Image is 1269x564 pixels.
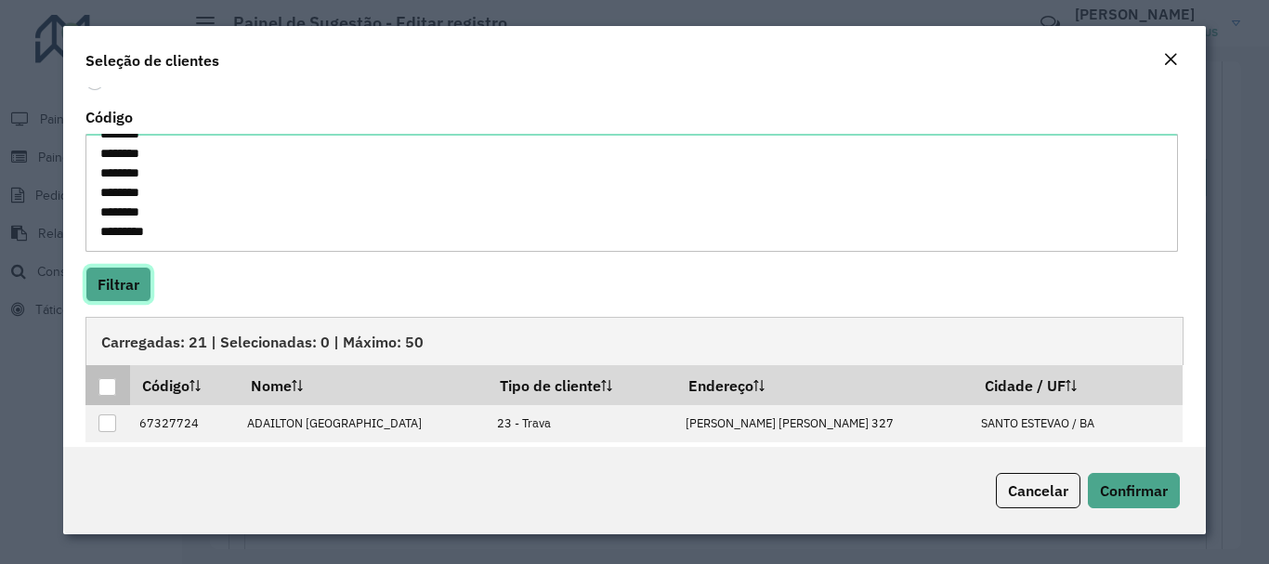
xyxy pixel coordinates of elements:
[996,473,1080,508] button: Cancelar
[487,442,675,480] td: 80 - Chopp/VIP
[675,405,972,443] td: [PERSON_NAME] [PERSON_NAME] 327
[130,405,238,443] td: 67327724
[1008,481,1068,500] span: Cancelar
[972,365,1183,404] th: Cidade / UF
[972,405,1183,443] td: SANTO ESTEVAO / BA
[1163,52,1178,67] em: Fechar
[1088,473,1180,508] button: Confirmar
[85,317,1183,365] div: Carregadas: 21 | Selecionadas: 0 | Máximo: 50
[238,365,487,404] th: Nome
[85,267,151,302] button: Filtrar
[675,442,972,480] td: QUIXABEIRA SN
[675,365,972,404] th: Endereço
[85,106,133,128] label: Código
[130,442,238,480] td: 67344940
[1100,481,1168,500] span: Confirmar
[487,365,675,404] th: Tipo de cliente
[130,365,238,404] th: Código
[1158,48,1184,72] button: Close
[238,405,487,443] td: ADAILTON [GEOGRAPHIC_DATA]
[487,405,675,443] td: 23 - Trava
[85,49,219,72] h4: Seleção de clientes
[238,442,487,480] td: ADENILSON DA CONCEIÇ
[972,442,1183,480] td: MURITIBA / BA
